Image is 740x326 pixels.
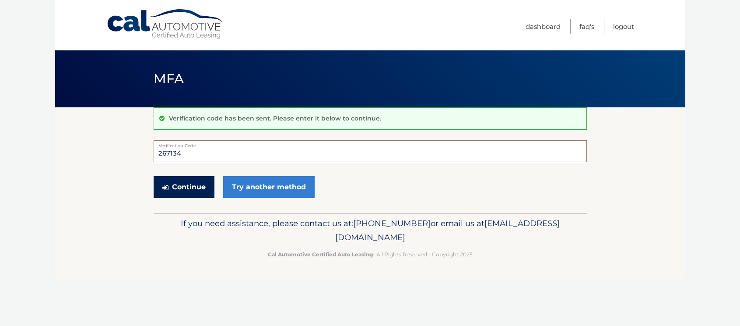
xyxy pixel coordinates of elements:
[154,176,214,198] button: Continue
[335,218,560,242] span: [EMAIL_ADDRESS][DOMAIN_NAME]
[526,19,561,34] a: Dashboard
[159,250,581,259] p: - All Rights Reserved - Copyright 2025
[154,140,587,147] label: Verification Code
[579,19,594,34] a: FAQ's
[159,216,581,244] p: If you need assistance, please contact us at: or email us at
[154,71,184,87] span: MFA
[223,176,315,198] a: Try another method
[169,114,381,122] p: Verification code has been sent. Please enter it below to continue.
[154,140,587,162] input: Verification Code
[613,19,634,34] a: Logout
[268,251,373,258] strong: Cal Automotive Certified Auto Leasing
[353,218,431,228] span: [PHONE_NUMBER]
[106,9,224,40] a: Cal Automotive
